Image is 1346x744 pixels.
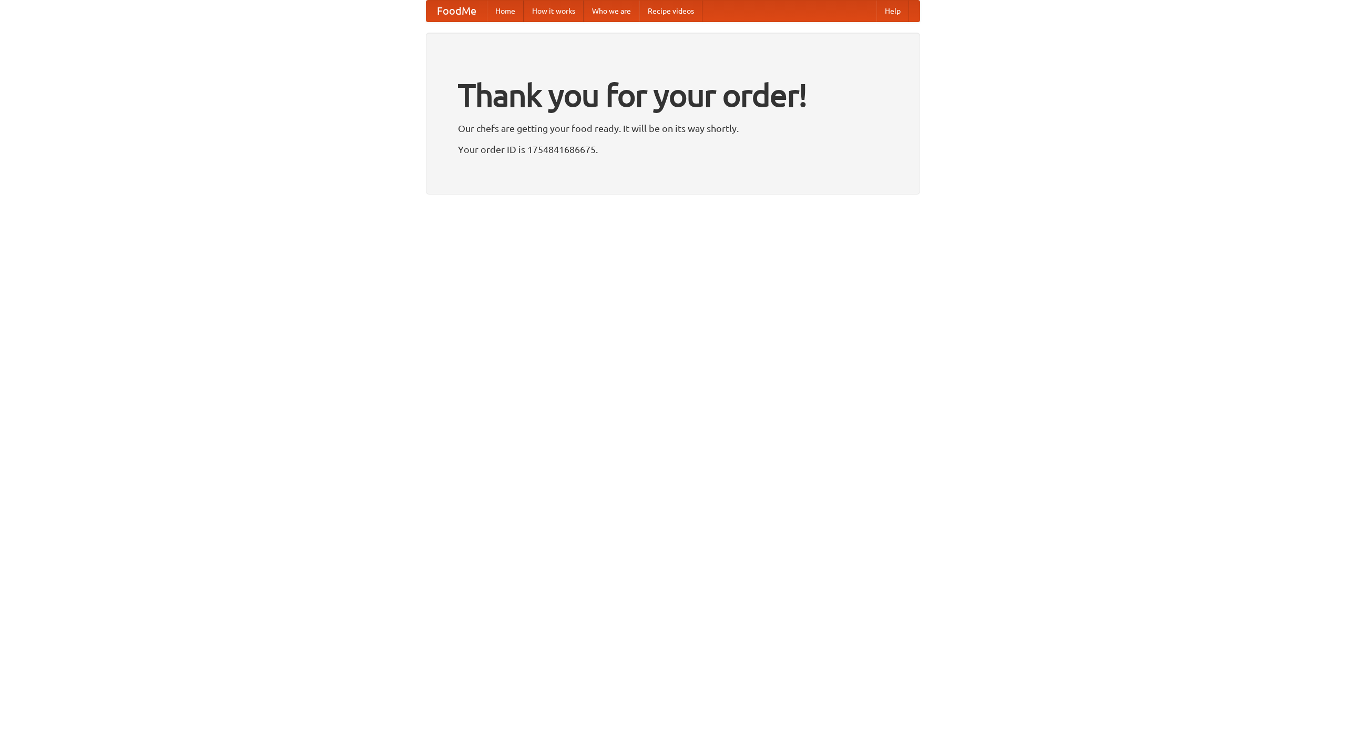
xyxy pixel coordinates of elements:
a: Recipe videos [639,1,702,22]
p: Your order ID is 1754841686675. [458,141,888,157]
a: Help [876,1,909,22]
h1: Thank you for your order! [458,70,888,120]
a: How it works [524,1,584,22]
p: Our chefs are getting your food ready. It will be on its way shortly. [458,120,888,136]
a: Home [487,1,524,22]
a: Who we are [584,1,639,22]
a: FoodMe [426,1,487,22]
